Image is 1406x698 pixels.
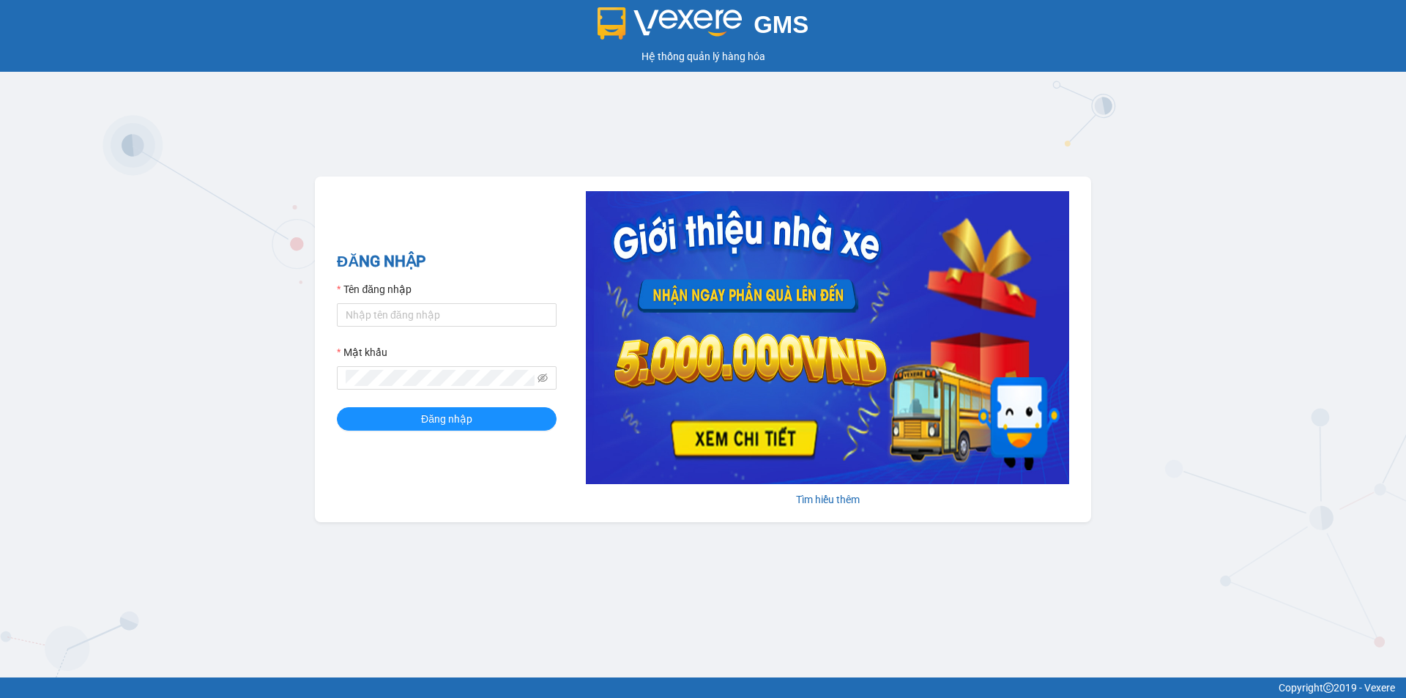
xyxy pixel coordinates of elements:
span: eye-invisible [538,373,548,383]
span: copyright [1323,683,1334,693]
input: Mật khẩu [346,370,535,386]
label: Tên đăng nhập [337,281,412,297]
div: Copyright 2019 - Vexere [11,680,1395,696]
img: banner-0 [586,191,1069,484]
div: Tìm hiểu thêm [586,491,1069,508]
a: GMS [598,22,809,34]
input: Tên đăng nhập [337,303,557,327]
label: Mật khẩu [337,344,387,360]
span: Đăng nhập [421,411,472,427]
button: Đăng nhập [337,407,557,431]
img: logo 2 [598,7,743,40]
span: GMS [754,11,808,38]
h2: ĐĂNG NHẬP [337,250,557,274]
div: Hệ thống quản lý hàng hóa [4,48,1402,64]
